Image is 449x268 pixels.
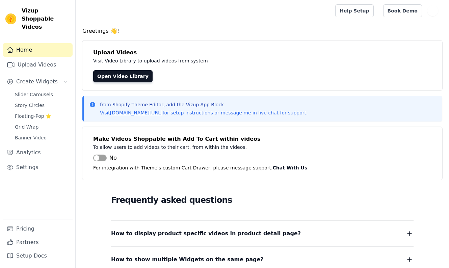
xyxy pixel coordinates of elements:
[15,124,38,130] span: Grid Wrap
[111,255,264,264] span: How to show multiple Widgets on the same page?
[3,75,73,88] button: Create Widgets
[93,70,153,82] a: Open Video Library
[22,7,70,31] span: Vizup Shoppable Videos
[5,14,16,24] img: Vizup
[273,164,308,172] button: Chat With Us
[3,222,73,236] a: Pricing
[111,193,414,207] h2: Frequently asked questions
[82,27,442,35] h4: Greetings 👋!
[11,122,73,132] a: Grid Wrap
[93,57,396,65] p: Visit Video Library to upload videos from system
[93,154,117,162] button: No
[109,154,117,162] span: No
[15,102,45,109] span: Story Circles
[100,101,308,108] p: from Shopify Theme Editor, add the Vizup App Block
[335,4,373,17] a: Help Setup
[111,255,414,264] button: How to show multiple Widgets on the same page?
[11,90,73,99] a: Slider Carousels
[11,101,73,110] a: Story Circles
[3,249,73,263] a: Setup Docs
[3,58,73,72] a: Upload Videos
[111,229,414,238] button: How to display product specific videos in product detail page?
[110,110,163,115] a: [DOMAIN_NAME][URL]
[11,111,73,121] a: Floating-Pop ⭐
[3,236,73,249] a: Partners
[3,146,73,159] a: Analytics
[93,49,431,57] h4: Upload Videos
[93,143,396,151] p: To allow users to add videos to their cart, from within the videos.
[93,135,431,143] h4: Make Videos Shoppable with Add To Cart within videos
[93,164,431,172] p: For integration with Theme's custom Cart Drawer, please message support.
[11,133,73,142] a: Banner Video
[15,113,51,119] span: Floating-Pop ⭐
[3,161,73,174] a: Settings
[15,134,47,141] span: Banner Video
[100,109,308,116] p: Visit for setup instructions or message me in live chat for support.
[3,43,73,57] a: Home
[111,229,301,238] span: How to display product specific videos in product detail page?
[383,4,422,17] a: Book Demo
[16,78,58,86] span: Create Widgets
[15,91,53,98] span: Slider Carousels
